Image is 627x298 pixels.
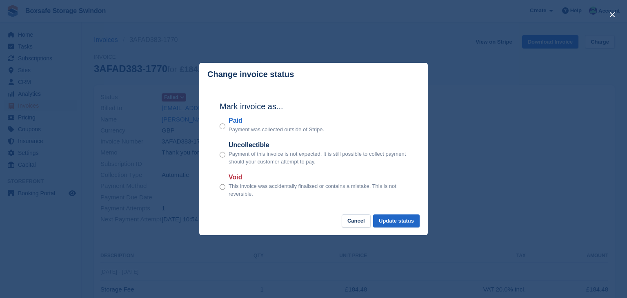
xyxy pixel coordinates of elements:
button: close [606,8,619,21]
p: This invoice was accidentally finalised or contains a mistake. This is not reversible. [229,182,407,198]
button: Cancel [342,214,371,228]
h2: Mark invoice as... [220,100,407,113]
p: Payment was collected outside of Stripe. [229,126,324,134]
p: Payment of this invoice is not expected. It is still possible to collect payment should your cust... [229,150,407,166]
p: Change invoice status [207,70,294,79]
label: Paid [229,116,324,126]
button: Update status [373,214,420,228]
label: Void [229,172,407,182]
label: Uncollectible [229,140,407,150]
